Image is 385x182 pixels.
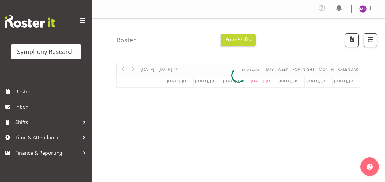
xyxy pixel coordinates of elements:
img: Rosterit website logo [5,15,55,28]
span: Roster [15,87,89,96]
span: Inbox [15,102,89,112]
span: Finance & Reporting [15,148,80,157]
span: Time & Attendance [15,133,80,142]
button: Your Shifts [221,34,256,46]
img: minu-rana11870.jpg [359,5,367,13]
div: Symphony Research [17,47,75,56]
button: Download a PDF of the roster according to the set date range. [345,33,359,47]
button: Filter Shifts [364,33,377,47]
span: Shifts [15,118,80,127]
h4: Roster [116,36,136,44]
img: help-xxl-2.png [367,164,373,170]
span: Your Shifts [225,36,251,43]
